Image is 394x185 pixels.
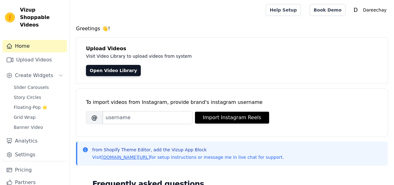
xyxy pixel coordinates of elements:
[86,45,378,52] h4: Upload Videos
[92,154,284,160] p: Visit for setup instructions or message me in live chat for support.
[76,25,388,32] h4: Greetings 👋!
[14,124,43,130] span: Banner Video
[86,52,365,60] p: Visit Video Library to upload videos from system
[310,4,345,16] a: Book Demo
[195,112,269,124] button: Import Instagram Reels
[2,164,67,176] a: Pricing
[20,6,64,29] span: Vizup Shoppable Videos
[103,111,192,124] input: username
[2,148,67,161] a: Settings
[5,12,15,22] img: Vizup
[15,72,53,79] span: Create Widgets
[14,94,41,100] span: Story Circles
[92,147,284,153] p: from Shopify Theme Editor, add the Vizup App Block
[266,4,301,16] a: Help Setup
[2,54,67,66] a: Upload Videos
[86,65,141,76] a: Open Video Library
[102,155,150,160] a: [DOMAIN_NAME][URL]
[14,104,47,110] span: Floating-Pop ⭐
[361,4,389,16] p: Dareechay
[2,69,67,82] button: Create Widgets
[10,93,67,102] a: Story Circles
[86,111,103,124] span: @
[10,103,67,112] a: Floating-Pop ⭐
[10,113,67,122] a: Grid Wrap
[2,135,67,147] a: Analytics
[14,84,49,90] span: Slider Carousels
[10,123,67,132] a: Banner Video
[14,114,36,120] span: Grid Wrap
[10,83,67,92] a: Slider Carousels
[2,40,67,52] a: Home
[354,7,358,13] text: D
[351,4,389,16] button: D Dareechay
[86,99,378,106] div: To import videos from Instagram, provide brand's instagram username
